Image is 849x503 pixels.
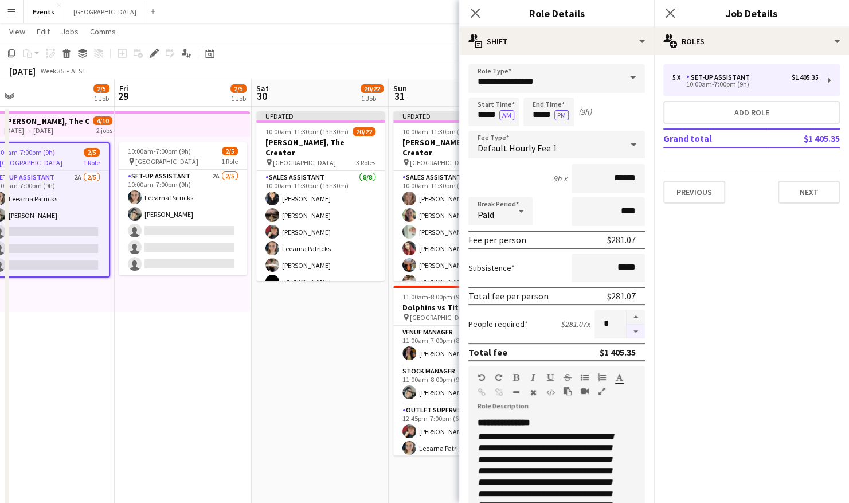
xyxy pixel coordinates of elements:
div: 1 Job [94,94,109,103]
app-job-card: Updated10:00am-11:30pm (13h30m)20/22[PERSON_NAME], The Creator [GEOGRAPHIC_DATA]3 RolesSales Assi... [256,111,385,281]
button: Increase [627,310,645,325]
button: Insert video [581,387,589,396]
div: $1 405.35 [792,73,819,81]
div: $281.07 [607,234,636,245]
span: Week 35 [38,67,66,75]
button: Underline [546,373,554,382]
div: Total fee per person [468,290,549,302]
button: [GEOGRAPHIC_DATA] [64,1,146,23]
span: View [9,26,25,37]
span: Paid [478,209,494,220]
button: AM [499,110,514,120]
span: Default Hourly Fee 1 [478,142,557,154]
h3: [PERSON_NAME], The Creator [256,137,385,158]
div: Fee per person [468,234,526,245]
span: 10:00am-7:00pm (9h) [128,147,191,155]
app-card-role: Sales Assistant8/810:00am-11:30pm (13h30m)[PERSON_NAME][PERSON_NAME][PERSON_NAME][PERSON_NAME][PE... [393,171,522,326]
a: Edit [32,24,54,39]
div: [DATE] [9,65,36,77]
span: [GEOGRAPHIC_DATA] [135,157,198,166]
td: $1 405.35 [768,129,840,147]
span: Sat [256,83,269,93]
button: Ordered List [598,373,606,382]
div: $281.07 [607,290,636,302]
div: 1 Job [361,94,383,103]
button: Paste as plain text [564,387,572,396]
button: Previous [663,181,725,204]
app-card-role: Sales Assistant8/810:00am-11:30pm (13h30m)[PERSON_NAME][PERSON_NAME][PERSON_NAME]Leearna Patricks... [256,171,385,326]
div: 9h x [553,173,567,184]
span: 11:00am-8:00pm (9h) [402,293,465,301]
span: Comms [90,26,116,37]
span: [GEOGRAPHIC_DATA] [410,313,473,322]
button: Text Color [615,373,623,382]
span: Edit [37,26,50,37]
button: HTML Code [546,388,554,397]
span: 3 Roles [356,158,375,167]
span: 2/5 [84,148,100,157]
span: 10:00am-11:30pm (13h30m) [265,127,349,136]
div: (9h) [578,107,592,117]
app-card-role: Stock Manager1/111:00am-8:00pm (9h)[PERSON_NAME] [393,365,522,404]
button: Strikethrough [564,373,572,382]
span: 2/5 [230,84,247,93]
td: Grand total [663,129,768,147]
button: PM [554,110,569,120]
h3: [PERSON_NAME], The Creator [393,137,522,158]
div: $281.07 x [561,319,590,329]
button: Decrease [627,325,645,339]
span: 20/22 [353,127,375,136]
app-job-card: Updated10:00am-11:30pm (13h30m)19/22[PERSON_NAME], The Creator [GEOGRAPHIC_DATA]3 RolesSales Assi... [393,111,522,281]
div: AEST [71,67,86,75]
div: Roles [654,28,849,55]
h3: Dolphins vs Titans [393,302,522,313]
app-card-role: Outlet Supervisor2/212:45pm-7:00pm (6h15m)[PERSON_NAME]Leearna Patricks [393,404,522,459]
label: Subsistence [468,263,515,273]
div: 2 jobs [96,125,112,135]
button: Bold [512,373,520,382]
div: 5 x [672,73,686,81]
span: Sun [393,83,407,93]
div: Set-up Assistant [686,73,754,81]
button: Clear Formatting [529,388,537,397]
div: Total fee [468,346,507,358]
button: Fullscreen [598,387,606,396]
a: View [5,24,30,39]
div: Shift [459,28,654,55]
span: 1 Role [83,158,100,167]
span: Jobs [61,26,79,37]
div: 10:00am-7:00pm (9h) [672,81,819,87]
app-card-role: Venue Manager1/111:00am-7:00pm (8h)[PERSON_NAME] [393,326,522,365]
a: Jobs [57,24,83,39]
button: Events [24,1,64,23]
app-card-role: Set-up Assistant2A2/510:00am-7:00pm (9h)Leearna Patricks[PERSON_NAME] [119,170,247,275]
span: 29 [118,89,128,103]
div: Updated [256,111,385,120]
button: Next [778,181,840,204]
div: [DATE] → [DATE] [4,126,89,135]
app-job-card: 10:00am-7:00pm (9h)2/5 [GEOGRAPHIC_DATA]1 RoleSet-up Assistant2A2/510:00am-7:00pm (9h)Leearna Pat... [119,142,247,275]
button: Unordered List [581,373,589,382]
span: 30 [255,89,269,103]
span: 20/22 [361,84,384,93]
div: $1 405.35 [600,346,636,358]
label: People required [468,319,528,329]
span: 4/10 [93,116,112,125]
button: Add role [663,101,840,124]
h3: Role Details [459,6,654,21]
span: 2/5 [222,147,238,155]
h3: [PERSON_NAME], The Creator [4,116,89,126]
a: Comms [85,24,120,39]
button: Undo [478,373,486,382]
span: 31 [392,89,407,103]
h3: Job Details [654,6,849,21]
app-job-card: 11:00am-8:00pm (9h)10/10Dolphins vs Titans [GEOGRAPHIC_DATA]4 RolesVenue Manager1/111:00am-7:00pm... [393,286,522,455]
span: 2/5 [93,84,109,93]
span: [GEOGRAPHIC_DATA] [273,158,336,167]
span: 10:00am-11:30pm (13h30m) [402,127,486,136]
span: Fri [119,83,128,93]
